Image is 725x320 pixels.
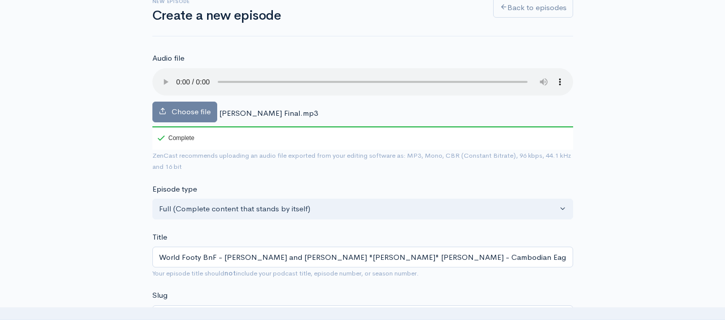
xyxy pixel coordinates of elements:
span: Choose file [172,107,211,116]
div: Complete [152,126,196,150]
label: Title [152,232,167,243]
small: Your episode title should include your podcast title, episode number, or season number. [152,269,419,278]
input: What is the episode's title? [152,247,573,267]
span: [PERSON_NAME] Final.mp3 [219,108,318,118]
div: Full (Complete content that stands by itself) [159,203,557,215]
small: ZenCast recommends uploading an audio file exported from your editing software as: MP3, Mono, CBR... [152,151,571,171]
label: Audio file [152,53,184,64]
div: 100% [152,126,573,127]
label: Episode type [152,184,197,195]
strong: not [224,269,236,278]
label: Slug [152,290,168,301]
h1: Create a new episode [152,9,481,23]
button: Full (Complete content that stands by itself) [152,199,573,219]
div: Complete [157,135,194,141]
